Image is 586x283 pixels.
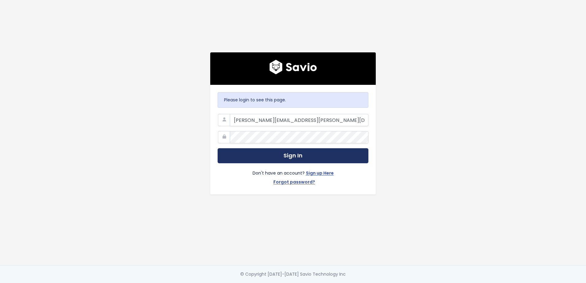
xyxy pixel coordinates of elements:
[306,169,334,178] a: Sign up Here
[240,270,346,278] div: © Copyright [DATE]-[DATE] Savio Technology Inc
[273,178,315,187] a: Forgot password?
[218,163,368,187] div: Don't have an account?
[230,114,368,126] input: Your Work Email Address
[218,148,368,163] button: Sign In
[224,96,362,104] p: Please login to see this page.
[269,60,317,74] img: logo600x187.a314fd40982d.png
